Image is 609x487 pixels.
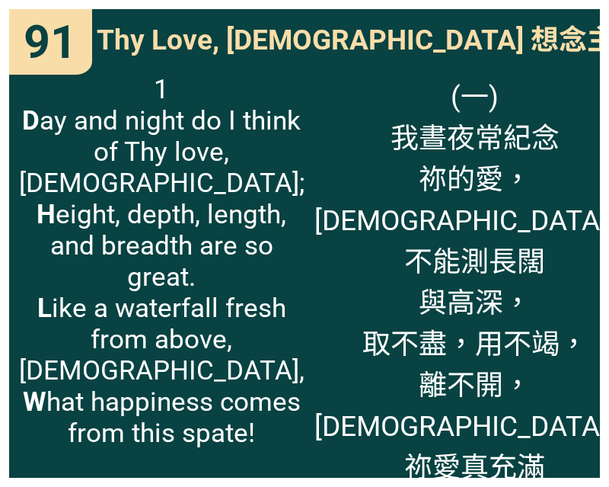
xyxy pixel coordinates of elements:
[19,74,304,449] span: 1 ay and night do I think of Thy love, [DEMOGRAPHIC_DATA]; eight, depth, length, and breadth are ...
[37,293,52,324] b: L
[37,199,56,230] b: H
[22,105,40,136] b: D
[24,14,77,69] span: 91
[23,386,46,418] b: W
